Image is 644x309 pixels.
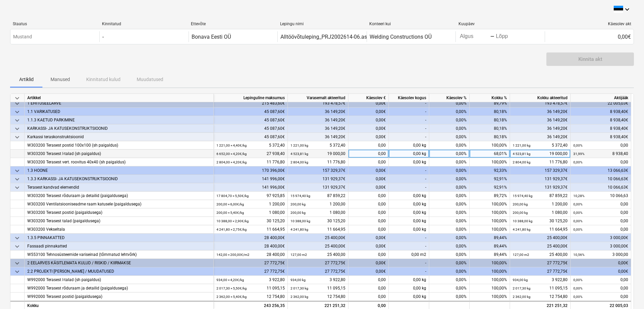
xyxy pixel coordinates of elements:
div: 0,00 [348,192,389,200]
div: Alltöövõtuleping_PRJ2002614-06.asice [280,34,374,40]
small: 142,00 × 200,00€ / m2 [216,253,249,257]
div: 1.1 VARIKATUSED [27,108,211,116]
div: 27 772,75€ [510,267,571,276]
div: 0,00% [429,234,470,242]
div: 0,00 [573,276,628,284]
div: W303200 Terasest postid (paigaldusega) [27,208,211,217]
div: 27 772,75€ [288,259,348,267]
div: 5 372,40 [216,141,285,150]
div: W303200 Terasest talad (paigaldusega) [27,217,211,225]
div: Kokku akteeritud [510,94,571,102]
div: 0,00% [429,192,470,200]
div: 100,00% [470,267,510,276]
small: 31,99% [573,152,584,156]
div: 193 478,57€ [510,99,571,108]
div: 30 125,20 [513,217,568,225]
div: 5 372,40 [513,141,568,150]
div: 1 200,00 [216,200,285,208]
div: 0,00% [429,175,470,183]
div: 25 400,00€ [288,242,348,250]
div: - [389,133,429,141]
div: 141 996,00€ [214,183,288,192]
div: 30 125,20 [291,217,345,225]
div: 0,00€ [571,267,631,276]
small: 200,00 kg [291,211,306,215]
div: 1 080,00 [216,208,285,217]
div: 0,00% [429,150,470,158]
div: 28 400,00€ [214,242,288,250]
span: keyboard_arrow_down [13,167,21,175]
div: - [389,99,429,108]
div: 0,00€ [348,234,389,242]
div: 100,00% [470,158,510,166]
div: 89,44% [470,242,510,250]
small: 2 017,30 kg [291,286,308,290]
div: 0,00 kg [389,192,429,200]
div: 0,00 kg [389,141,429,150]
span: keyboard_arrow_down [13,94,21,102]
span: keyboard_arrow_down [13,184,21,192]
div: 0,00% [429,293,470,301]
div: Aktijääk [571,94,631,102]
div: 97 925,85 [216,192,285,200]
div: 1 200,00 [291,200,345,208]
div: 0,00 [348,141,389,150]
div: 3 000,00 [573,250,628,259]
small: 4 523,81 kg [291,152,308,156]
div: 36 149,20€ [510,108,571,116]
div: 25 400,00€ [288,234,348,242]
div: 0,00% [429,259,470,267]
div: 0,00% [429,200,470,208]
div: 36 149,20€ [288,108,348,116]
div: 0,00€ [348,116,389,124]
div: 0,00 [348,293,389,301]
small: 2 017,30 × 5,50€ / kg [216,286,247,290]
div: 45 087,60€ [214,133,288,141]
span: keyboard_arrow_down [13,133,21,141]
div: Konteeri kui [369,22,453,26]
div: 0,00€ [571,259,631,267]
div: 0,00 m2 [389,250,429,259]
div: 13 066,63€ [571,166,631,175]
div: 100,00% [470,217,510,225]
small: 15 974,40 kg [513,194,533,198]
div: 0,00% [429,267,470,276]
small: 934,00 kg [291,278,306,282]
div: 0,00% [429,284,470,293]
div: - [102,34,104,40]
div: W303200 Terasest postid 100x100 (sh paigaldus) [27,141,211,150]
div: 0,00 kg [389,276,429,284]
div: Käesolev % [429,94,470,102]
div: Kinnitatud [102,22,186,26]
div: 3 000,00€ [571,242,631,250]
div: 3 000,00€ [571,234,631,242]
div: 100,00% [470,225,510,234]
p: Artiklid [18,76,34,83]
div: 8 938,40€ [571,108,631,116]
div: - [389,175,429,183]
div: 100,00% [470,200,510,208]
i: keyboard_arrow_down [623,5,631,13]
div: 3 922,80 [216,276,285,284]
div: W303200 Terasest rõduraam ja detailid (paigaldusega) [27,192,211,200]
small: 10 388,00 kg [291,219,310,223]
div: 11 664,95 [513,225,568,234]
div: 92,91% [470,183,510,192]
div: 0,00 [348,284,389,293]
div: 0,00 [573,200,628,208]
div: 36 149,20€ [288,116,348,124]
div: Fassaadi pinnakatted [27,242,211,250]
div: 36 149,20€ [510,124,571,133]
div: 0,00€ [348,242,389,250]
div: 28 400,00 [216,250,285,259]
small: 2 804,00 kg [513,160,531,164]
div: 1.3 HOONE [27,166,211,175]
div: 215 483,60€ [214,99,288,108]
div: W992000 Terasest rõduraam ja detailid (paigaldusega) [27,284,211,293]
div: - [389,116,429,124]
small: 0,00% [573,160,582,164]
div: - [389,166,429,175]
small: 200,00 kg [513,202,528,206]
div: 27 772,75€ [214,267,288,276]
div: 0,00% [429,158,470,166]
